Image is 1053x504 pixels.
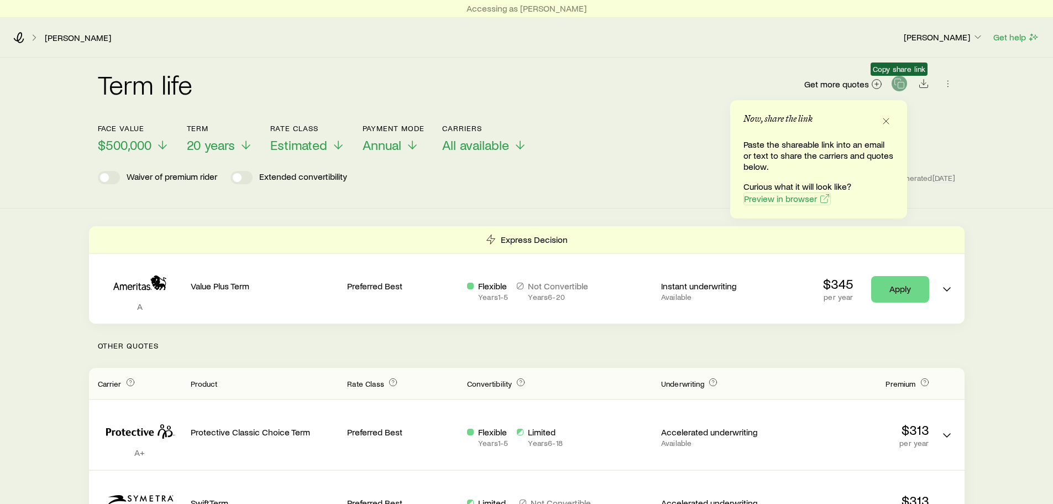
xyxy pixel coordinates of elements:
p: Flexible [478,280,508,292]
button: Rate ClassEstimated [270,124,345,153]
span: Product [191,379,218,388]
a: Download CSV [916,80,931,91]
span: 20 years [187,137,235,153]
span: Get more quotes [804,80,869,89]
p: Years 6 - 18 [528,439,562,448]
p: Term [187,124,253,133]
button: Preview in browser [743,193,831,205]
p: Available [661,439,772,448]
a: [PERSON_NAME] [44,33,112,43]
p: [PERSON_NAME] [904,32,983,43]
p: Curious what it will look like? [743,181,894,192]
p: Accelerated underwriting [661,427,772,438]
p: Instant underwriting [661,280,772,292]
p: per year [781,439,929,448]
button: Face value$500,000 [98,124,169,153]
p: Limited [528,427,562,438]
p: Carriers [442,124,527,133]
h2: Term life [98,71,193,97]
span: [DATE] [932,173,956,183]
p: Not Convertible [528,280,588,292]
span: Underwriting [661,379,704,388]
p: Rate Class [270,124,345,133]
p: per year [823,293,853,302]
span: Preview in browser [744,194,817,203]
a: Apply [871,276,929,303]
a: Get more quotes [804,78,883,91]
span: Estimated [270,137,327,153]
p: Years 1 - 5 [478,293,508,302]
p: $345 [823,276,853,292]
p: $313 [781,422,929,438]
p: Accessing as [PERSON_NAME] [467,3,586,14]
p: Preferred Best [347,280,458,292]
span: $500,000 [98,137,151,153]
span: Annual [363,137,401,153]
p: Years 1 - 5 [478,439,508,448]
span: Convertibility [467,379,512,388]
span: Premium [886,379,915,388]
p: A [98,301,182,312]
p: Protective Classic Choice Term [191,427,339,438]
span: Copy share link [873,65,925,74]
span: All available [442,137,509,153]
p: Available [661,293,772,302]
button: Payment ModeAnnual [363,124,425,153]
p: Express Decision [501,234,568,245]
div: Term quotes [89,226,965,324]
p: Extended convertibility [259,171,347,184]
p: Preferred Best [347,427,458,438]
p: Other Quotes [89,324,965,368]
p: Flexible [478,427,508,438]
p: Years 6 - 20 [528,293,588,302]
span: Carrier [98,379,122,388]
p: Value Plus Term [191,280,339,292]
button: CarriersAll available [442,124,527,153]
span: Rate Class [347,379,384,388]
span: Generated [895,173,955,183]
a: Preview in browser [743,193,831,204]
p: Payment Mode [363,124,425,133]
p: Waiver of premium rider [127,171,217,184]
button: Get help [993,31,1040,44]
button: [PERSON_NAME] [903,31,984,44]
p: Face value [98,124,169,133]
p: Paste the shareable link into an email or text to share the carriers and quotes below. [743,139,894,172]
p: Now, share the link [743,113,813,130]
button: Term20 years [187,124,253,153]
p: A+ [98,447,182,458]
